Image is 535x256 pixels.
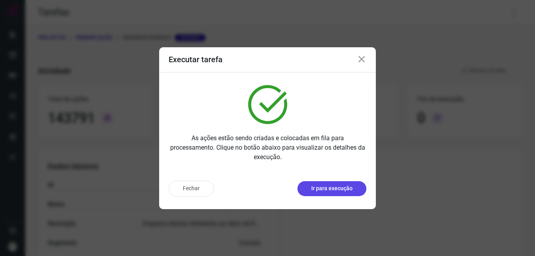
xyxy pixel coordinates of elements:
button: Ir para execução [297,181,366,196]
h3: Executar tarefa [169,55,223,64]
button: Fechar [169,181,214,197]
p: Ir para execução [311,184,353,193]
p: As ações estão sendo criadas e colocadas em fila para processamento. Clique no botão abaixo para ... [169,134,366,162]
img: verified.svg [248,85,287,124]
